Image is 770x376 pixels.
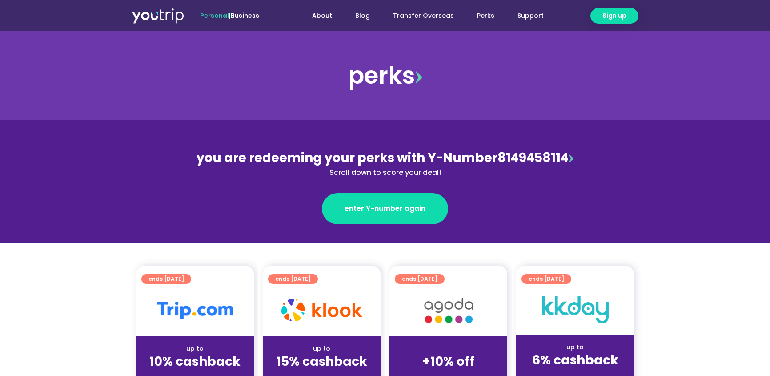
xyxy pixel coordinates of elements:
[148,274,184,284] span: ends [DATE]
[200,11,259,20] span: |
[523,343,627,352] div: up to
[143,344,247,353] div: up to
[192,167,578,178] div: Scroll down to score your deal!
[402,274,437,284] span: ends [DATE]
[283,8,555,24] nav: Menu
[532,352,618,369] strong: 6% cashback
[231,11,259,20] a: Business
[529,274,564,284] span: ends [DATE]
[200,11,229,20] span: Personal
[270,344,373,353] div: up to
[141,274,191,284] a: ends [DATE]
[602,11,626,20] span: Sign up
[395,274,445,284] a: ends [DATE]
[301,8,344,24] a: About
[275,274,311,284] span: ends [DATE]
[149,353,241,370] strong: 10% cashback
[422,353,474,370] strong: +10% off
[381,8,465,24] a: Transfer Overseas
[344,8,381,24] a: Blog
[521,274,571,284] a: ends [DATE]
[465,8,506,24] a: Perks
[345,203,425,214] span: enter Y-number again
[590,8,638,24] a: Sign up
[440,344,457,353] span: up to
[276,353,367,370] strong: 15% cashback
[322,193,448,224] a: enter Y-number again
[197,149,497,166] span: you are redeeming your perks with Y-Number
[192,149,578,178] div: 8149458114
[268,274,318,284] a: ends [DATE]
[506,8,555,24] a: Support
